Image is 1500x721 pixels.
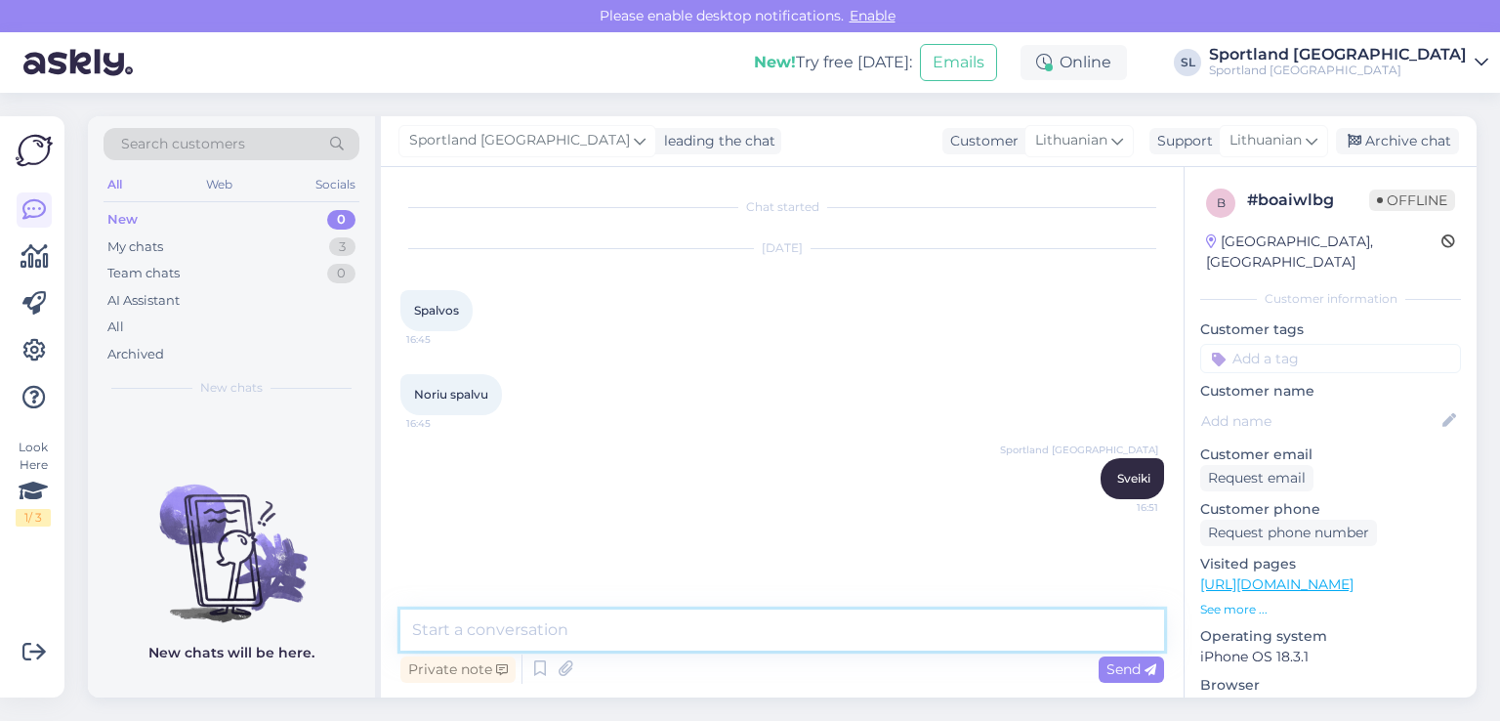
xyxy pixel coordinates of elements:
[200,379,263,397] span: New chats
[1247,189,1369,212] div: # boaiwlbg
[1209,63,1467,78] div: Sportland [GEOGRAPHIC_DATA]
[107,291,180,311] div: AI Assistant
[1201,410,1438,432] input: Add name
[1149,131,1213,151] div: Support
[107,210,138,230] div: New
[1106,660,1156,678] span: Send
[1200,675,1461,696] p: Browser
[148,643,314,663] p: New chats will be here.
[1174,49,1201,76] div: SL
[1000,443,1158,457] span: Sportland [GEOGRAPHIC_DATA]
[1336,128,1459,154] div: Archive chat
[400,239,1164,257] div: [DATE]
[1085,500,1158,515] span: 16:51
[329,237,355,257] div: 3
[1200,499,1461,520] p: Customer phone
[16,439,51,527] div: Look Here
[406,332,479,347] span: 16:45
[942,131,1019,151] div: Customer
[1035,130,1107,151] span: Lithuanian
[1200,520,1377,546] div: Request phone number
[656,131,775,151] div: leading the chat
[1200,381,1461,402] p: Customer name
[414,387,488,402] span: Noriu spalvu
[16,509,51,527] div: 1 / 3
[1200,554,1461,574] p: Visited pages
[1200,647,1461,667] p: iPhone OS 18.3.1
[327,210,355,230] div: 0
[107,237,163,257] div: My chats
[409,130,630,151] span: Sportland [GEOGRAPHIC_DATA]
[1200,319,1461,340] p: Customer tags
[754,51,912,74] div: Try free [DATE]:
[1209,47,1467,63] div: Sportland [GEOGRAPHIC_DATA]
[121,134,245,154] span: Search customers
[400,198,1164,216] div: Chat started
[202,172,236,197] div: Web
[400,657,516,683] div: Private note
[312,172,359,197] div: Socials
[104,172,126,197] div: All
[1217,195,1226,210] span: b
[1200,575,1354,593] a: [URL][DOMAIN_NAME]
[406,416,479,431] span: 16:45
[1200,344,1461,373] input: Add a tag
[754,53,796,71] b: New!
[1200,465,1313,491] div: Request email
[1229,130,1302,151] span: Lithuanian
[844,7,901,24] span: Enable
[107,264,180,283] div: Team chats
[1200,290,1461,308] div: Customer information
[16,132,53,169] img: Askly Logo
[88,449,375,625] img: No chats
[107,345,164,364] div: Archived
[1369,190,1455,211] span: Offline
[1206,232,1441,273] div: [GEOGRAPHIC_DATA], [GEOGRAPHIC_DATA]
[107,318,124,337] div: All
[1021,45,1127,80] div: Online
[1117,471,1150,486] span: Sveiki
[920,44,997,81] button: Emails
[1209,47,1488,78] a: Sportland [GEOGRAPHIC_DATA]Sportland [GEOGRAPHIC_DATA]
[1200,626,1461,647] p: Operating system
[1200,696,1461,716] p: Safari 18.3
[414,303,459,318] span: Spalvos
[327,264,355,283] div: 0
[1200,601,1461,618] p: See more ...
[1200,445,1461,465] p: Customer email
